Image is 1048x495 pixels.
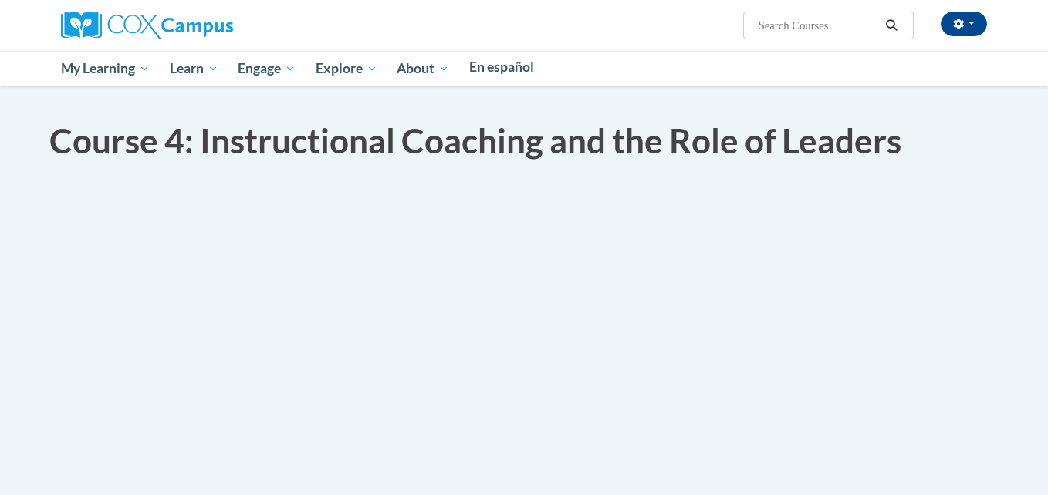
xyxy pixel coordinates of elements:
img: Cox Campus [61,12,233,39]
a: Engage [228,51,306,86]
a: En español [459,51,544,83]
span: About [397,59,449,78]
a: Explore [306,51,387,86]
a: My Learning [51,51,160,86]
span: Engage [238,59,296,78]
button: Account Settings [941,12,987,36]
input: Search Courses [757,16,881,35]
span: Course 4: Instructional Coaching and the Role of Leaders [49,120,901,160]
div: Main menu [38,51,1010,86]
span: Explore [316,59,377,78]
a: Learn [160,51,228,86]
a: Cox Campus [61,18,233,31]
span: En español [469,59,534,75]
span: My Learning [61,59,150,78]
span: Learn [170,59,218,78]
a: About [387,51,460,86]
button: Search [881,16,904,35]
i:  [885,20,899,32]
